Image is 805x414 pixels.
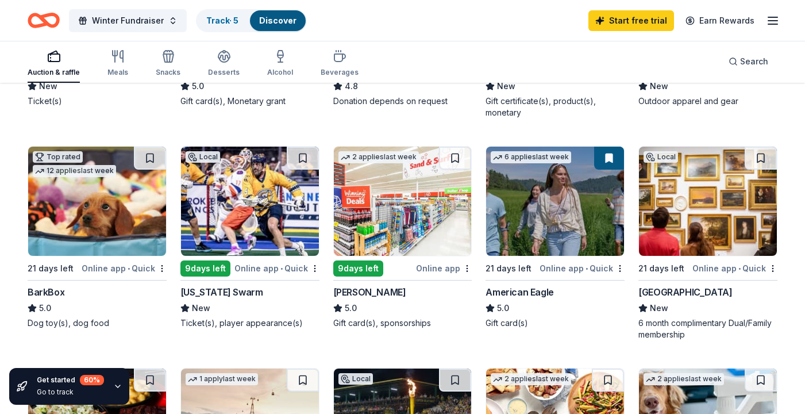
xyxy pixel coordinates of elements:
[37,375,104,385] div: Get started
[333,146,472,329] a: Image for Winn-Dixie2 applieslast week9days leftOnline app[PERSON_NAME]5.0Gift card(s), sponsorships
[321,68,359,77] div: Beverages
[638,285,732,299] div: [GEOGRAPHIC_DATA]
[267,68,293,77] div: Alcohol
[333,260,383,277] div: 9 days left
[491,151,571,163] div: 6 applies last week
[650,301,668,315] span: New
[107,68,128,77] div: Meals
[540,261,625,275] div: Online app Quick
[259,16,296,25] a: Discover
[28,262,74,275] div: 21 days left
[28,45,80,83] button: Auction & raffle
[321,45,359,83] button: Beverages
[186,373,258,385] div: 1 apply last week
[586,264,588,273] span: •
[497,79,515,93] span: New
[192,301,210,315] span: New
[345,79,358,93] span: 4.8
[738,264,741,273] span: •
[333,95,472,107] div: Donation depends on request
[69,9,187,32] button: Winter Fundraiser
[28,285,64,299] div: BarkBox
[333,317,472,329] div: Gift card(s), sponsorships
[33,165,116,177] div: 12 applies last week
[180,285,263,299] div: [US_STATE] Swarm
[638,317,777,340] div: 6 month complimentary Dual/Family membership
[280,264,283,273] span: •
[181,147,319,256] img: Image for Georgia Swarm
[39,301,51,315] span: 5.0
[82,261,167,275] div: Online app Quick
[486,146,625,329] a: Image for American Eagle6 applieslast week21 days leftOnline app•QuickAmerican Eagle5.0Gift card(s)
[180,146,319,329] a: Image for Georgia SwarmLocal9days leftOnline app•Quick[US_STATE] SwarmNewTicket(s), player appear...
[650,79,668,93] span: New
[644,151,678,163] div: Local
[234,261,319,275] div: Online app Quick
[740,55,768,68] span: Search
[416,261,472,275] div: Online app
[39,79,57,93] span: New
[486,95,625,118] div: Gift certificate(s), product(s), monetary
[486,262,531,275] div: 21 days left
[180,317,319,329] div: Ticket(s), player appearance(s)
[156,68,180,77] div: Snacks
[208,45,240,83] button: Desserts
[128,264,130,273] span: •
[28,146,167,329] a: Image for BarkBoxTop rated12 applieslast week21 days leftOnline app•QuickBarkBox5.0Dog toy(s), do...
[28,95,167,107] div: Ticket(s)
[206,16,238,25] a: Track· 5
[338,373,373,385] div: Local
[719,50,777,73] button: Search
[267,45,293,83] button: Alcohol
[186,151,220,163] div: Local
[208,68,240,77] div: Desserts
[497,301,509,315] span: 5.0
[156,45,180,83] button: Snacks
[28,68,80,77] div: Auction & raffle
[638,262,684,275] div: 21 days left
[486,147,624,256] img: Image for American Eagle
[192,79,204,93] span: 5.0
[639,147,777,256] img: Image for High Museum of Art
[638,95,777,107] div: Outdoor apparel and gear
[107,45,128,83] button: Meals
[692,261,777,275] div: Online app Quick
[491,373,571,385] div: 2 applies last week
[588,10,674,31] a: Start free trial
[180,260,230,277] div: 9 days left
[80,375,104,385] div: 60 %
[33,151,83,163] div: Top rated
[196,9,307,32] button: Track· 5Discover
[338,151,419,163] div: 2 applies last week
[92,14,164,28] span: Winter Fundraiser
[334,147,472,256] img: Image for Winn-Dixie
[486,317,625,329] div: Gift card(s)
[28,7,60,34] a: Home
[644,373,724,385] div: 2 applies last week
[333,285,406,299] div: [PERSON_NAME]
[486,285,553,299] div: American Eagle
[679,10,761,31] a: Earn Rewards
[638,146,777,340] a: Image for High Museum of ArtLocal21 days leftOnline app•Quick[GEOGRAPHIC_DATA]New6 month complime...
[37,388,104,397] div: Go to track
[28,147,166,256] img: Image for BarkBox
[180,95,319,107] div: Gift card(s), Monetary grant
[28,317,167,329] div: Dog toy(s), dog food
[345,301,357,315] span: 5.0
